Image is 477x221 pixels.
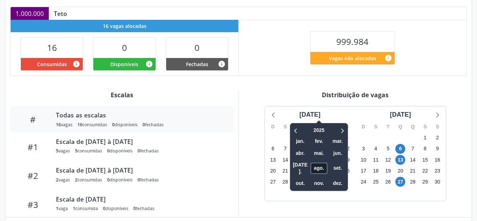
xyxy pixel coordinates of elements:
div: Q [394,121,407,132]
span: 0 [107,177,110,183]
span: 2 [56,177,58,183]
span: 0 [138,148,140,154]
span: Consumidas [37,60,67,68]
div: consumidas [77,122,107,128]
span: segunda-feira, 14 de outubro de 2024 [280,155,290,165]
span: quinta-feira, 7 de novembro de 2024 [408,144,418,154]
span: domingo, 24 de novembro de 2024 [359,177,368,187]
div: #1 [15,142,51,152]
div: D [267,121,279,132]
div: 16 vagas alocadas [11,20,238,32]
span: 16 [56,122,61,128]
span: 1 [73,205,75,211]
span: domingo, 10 de novembro de 2024 [359,155,368,165]
span: quarta-feira, 13 de novembro de 2024 [395,155,405,165]
div: Teto [49,10,72,17]
span: Fechadas [186,60,208,68]
span: sábado, 9 de novembro de 2024 [432,144,442,154]
span: 16 [47,42,57,53]
span: domingo, 13 de outubro de 2024 [268,155,278,165]
span: segunda-feira, 11 de novembro de 2024 [371,155,381,165]
span: 0 [107,148,110,154]
span: Disponíveis [110,60,138,68]
div: Escala de [DATE] à [DATE] [56,138,224,145]
span: janeiro 2000 [292,136,309,147]
span: fevereiro 2000 [310,136,327,147]
div: [DATE] [297,110,324,120]
div: Escala de [DATE] à [DATE] [56,166,224,174]
span: segunda-feira, 7 de outubro de 2024 [280,144,290,154]
div: disponíveis [107,148,133,154]
div: D [357,121,370,132]
div: Escalas [10,91,233,99]
span: segunda-feira, 4 de novembro de 2024 [371,144,381,154]
span: quinta-feira, 28 de novembro de 2024 [408,177,418,187]
span: domingo, 20 de outubro de 2024 [268,166,278,176]
span: segunda-feira, 28 de outubro de 2024 [280,177,290,187]
div: Distribuição de vagas [244,91,467,99]
span: segunda-feira, 25 de novembro de 2024 [371,177,381,187]
div: S [279,121,291,132]
div: consumidas [75,148,102,154]
div: Todas as escalas [56,111,224,119]
div: #3 [15,199,51,210]
div: S [431,121,444,132]
span: quinta-feira, 21 de novembro de 2024 [408,166,418,176]
div: fechadas [138,148,159,154]
span: sábado, 2 de novembro de 2024 [432,133,442,143]
div: vagas [56,122,72,128]
span: sábado, 23 de novembro de 2024 [432,166,442,176]
span: sábado, 16 de novembro de 2024 [432,155,442,165]
span: quarta-feira, 27 de novembro de 2024 [395,177,405,187]
div: fechadas [138,177,159,183]
div: consumida [73,205,98,211]
span: 2 [75,177,77,183]
span: 0 [138,177,140,183]
span: julho 2000 [292,159,309,178]
div: fechadas [133,205,155,211]
span: 0 [122,42,127,53]
div: # [15,114,51,124]
span: sexta-feira, 29 de novembro de 2024 [420,177,430,187]
span: novembro 2000 [310,178,327,189]
span: domingo, 17 de novembro de 2024 [359,166,368,176]
span: setembro 2000 [329,163,346,174]
span: outubro 2000 [292,178,309,189]
span: dezembro 2000 [329,178,346,189]
div: Escala de [DATE] [56,195,224,203]
span: quarta-feira, 20 de novembro de 2024 [395,166,405,176]
span: junho 2000 [329,148,346,159]
div: vaga [56,205,68,211]
span: 999.984 [336,36,368,47]
div: S [370,121,382,132]
span: sexta-feira, 8 de novembro de 2024 [420,144,430,154]
div: disponíveis [103,205,128,211]
span: terça-feira, 12 de novembro de 2024 [383,155,393,165]
i: Quantidade de vagas restantes do teto de vagas [384,54,392,62]
span: sexta-feira, 15 de novembro de 2024 [420,155,430,165]
i: Vagas alocadas que possuem marcações associadas [72,60,80,68]
span: maio 2000 [310,148,327,159]
span: segunda-feira, 18 de novembro de 2024 [371,166,381,176]
span: 0 [194,42,199,53]
span: 0 [133,205,136,211]
span: 5 [75,148,77,154]
span: quarta-feira, 6 de novembro de 2024 [395,144,405,154]
span: 0 [103,205,105,211]
div: disponíveis [112,122,138,128]
span: 1 [56,205,58,211]
span: quinta-feira, 14 de novembro de 2024 [408,155,418,165]
span: abril 2000 [292,148,309,159]
span: domingo, 3 de novembro de 2024 [359,144,368,154]
i: Vagas alocadas e sem marcações associadas [145,60,153,68]
span: 5 [56,148,58,154]
span: março 2000 [329,136,346,147]
span: 16 [77,122,82,128]
span: segunda-feira, 21 de outubro de 2024 [280,166,290,176]
span: terça-feira, 19 de novembro de 2024 [383,166,393,176]
div: S [419,121,431,132]
span: sexta-feira, 1 de novembro de 2024 [420,133,430,143]
div: T [382,121,394,132]
span: Vagas não alocadas [329,54,376,62]
div: vagas [56,148,70,154]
